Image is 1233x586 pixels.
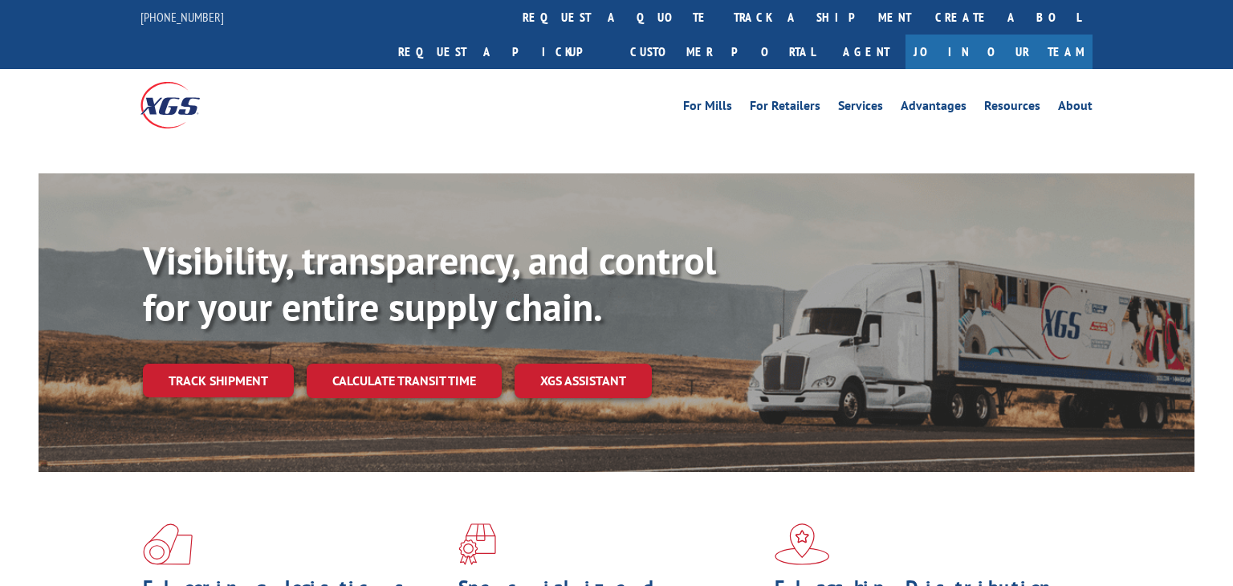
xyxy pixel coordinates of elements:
[750,100,820,117] a: For Retailers
[143,523,193,565] img: xgs-icon-total-supply-chain-intelligence-red
[143,235,716,332] b: Visibility, transparency, and control for your entire supply chain.
[1058,100,1093,117] a: About
[838,100,883,117] a: Services
[827,35,905,69] a: Agent
[905,35,1093,69] a: Join Our Team
[458,523,496,565] img: xgs-icon-focused-on-flooring-red
[143,364,294,397] a: Track shipment
[307,364,502,398] a: Calculate transit time
[386,35,618,69] a: Request a pickup
[140,9,224,25] a: [PHONE_NUMBER]
[618,35,827,69] a: Customer Portal
[901,100,966,117] a: Advantages
[984,100,1040,117] a: Resources
[515,364,652,398] a: XGS ASSISTANT
[775,523,830,565] img: xgs-icon-flagship-distribution-model-red
[683,100,732,117] a: For Mills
